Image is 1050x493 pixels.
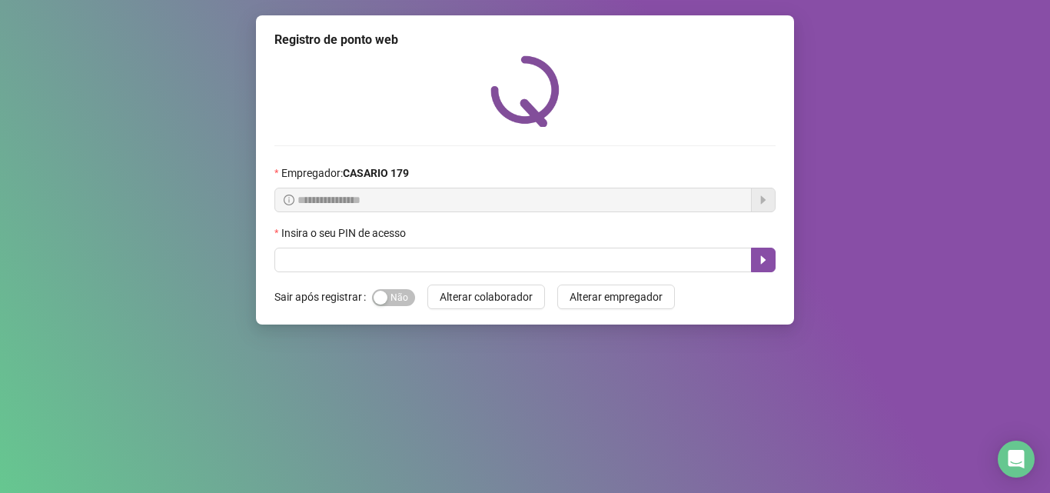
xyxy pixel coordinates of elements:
div: Registro de ponto web [274,31,776,49]
label: Insira o seu PIN de acesso [274,225,416,242]
span: Alterar empregador [570,288,663,305]
span: caret-right [757,254,769,266]
span: Alterar colaborador [440,288,533,305]
button: Alterar colaborador [427,285,545,309]
span: info-circle [284,195,294,205]
strong: CASARIO 179 [343,167,409,179]
button: Alterar empregador [557,285,675,309]
span: Empregador : [281,165,409,182]
img: QRPoint [490,55,560,127]
label: Sair após registrar [274,285,372,309]
div: Open Intercom Messenger [998,441,1035,478]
